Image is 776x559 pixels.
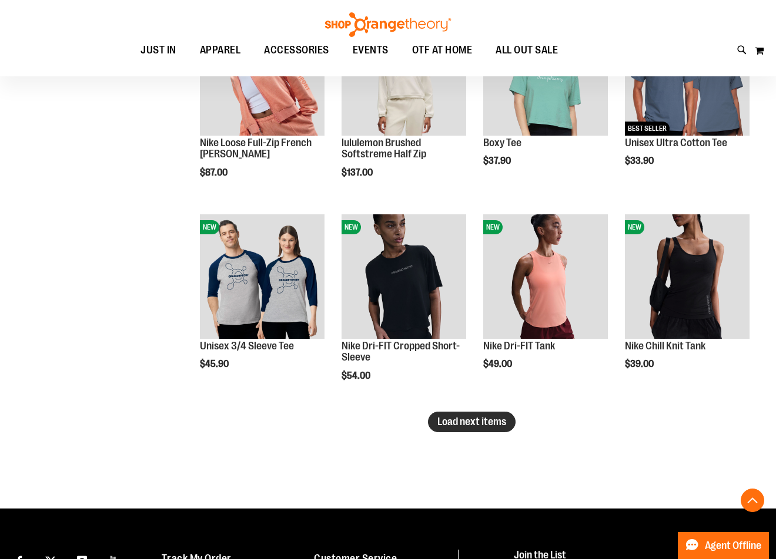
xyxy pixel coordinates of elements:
div: product [194,208,330,399]
span: NEW [625,220,644,234]
img: Unisex 3/4 Sleeve Tee [200,214,324,338]
div: product [336,208,471,411]
span: Load next items [437,416,506,427]
button: Back To Top [741,489,764,512]
a: Unisex 3/4 Sleeve Tee [200,340,294,352]
span: APPAREL [200,37,241,63]
span: $54.00 [342,371,372,381]
a: Boxy Tee [483,137,521,149]
a: Nike Chill Knit TankNEW [625,214,749,340]
span: ACCESSORIES [264,37,329,63]
span: ALL OUT SALE [496,37,558,63]
a: Nike Dri-FIT Cropped Short-SleeveNEW [342,214,466,340]
span: NEW [200,220,219,234]
span: $37.90 [483,156,513,166]
a: Nike Dri-FIT TankNEW [483,214,607,340]
span: BEST SELLER [625,122,670,136]
div: product [336,5,471,208]
div: product [477,208,613,399]
a: Unisex 3/4 Sleeve TeeNEW [200,214,324,340]
div: product [619,5,755,196]
span: $39.00 [625,359,655,369]
span: $137.00 [342,167,374,178]
span: EVENTS [353,37,389,63]
span: $33.90 [625,156,655,166]
a: Nike Chill Knit Tank [625,340,705,352]
span: $45.90 [200,359,230,369]
img: Shop Orangetheory [323,12,453,37]
span: NEW [342,220,361,234]
button: Load next items [428,412,516,432]
div: product [619,208,755,399]
img: Nike Dri-FIT Cropped Short-Sleeve [342,214,466,338]
span: Agent Offline [705,540,761,551]
a: Nike Dri-FIT Cropped Short-Sleeve [342,340,460,363]
span: NEW [483,220,503,234]
span: JUST IN [141,37,176,63]
button: Agent Offline [678,532,769,559]
a: Nike Loose Full-Zip French [PERSON_NAME] [200,137,312,160]
span: OTF AT HOME [412,37,473,63]
span: $87.00 [200,167,229,178]
span: $49.00 [483,359,514,369]
img: Nike Chill Knit Tank [625,214,749,338]
img: Nike Dri-FIT Tank [483,214,607,338]
div: product [477,5,613,196]
a: lululemon Brushed Softstreme Half Zip [342,137,426,160]
a: Nike Dri-FIT Tank [483,340,555,352]
a: Unisex Ultra Cotton Tee [625,137,727,149]
div: product [194,5,330,208]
